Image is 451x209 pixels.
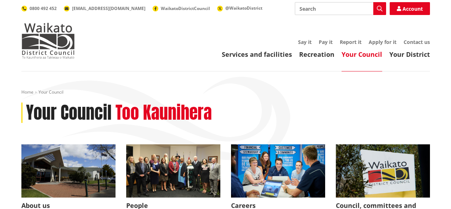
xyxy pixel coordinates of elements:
[389,50,430,59] a: Your District
[369,39,396,45] a: Apply for it
[39,89,63,95] span: Your Council
[225,5,262,11] span: @WaikatoDistrict
[21,89,34,95] a: Home
[153,5,210,11] a: WaikatoDistrictCouncil
[298,39,312,45] a: Say it
[21,23,75,59] img: Waikato District Council - Te Kaunihera aa Takiwaa o Waikato
[126,144,220,198] img: 2022 Council
[299,50,334,59] a: Recreation
[390,2,430,15] a: Account
[319,39,333,45] a: Pay it
[336,144,430,198] img: Waikato-District-Council-sign
[342,50,382,59] a: Your Council
[21,89,430,95] nav: breadcrumb
[30,5,57,11] span: 0800 492 452
[340,39,362,45] a: Report it
[161,5,210,11] span: WaikatoDistrictCouncil
[231,144,325,198] img: Office staff in meeting - Career page
[64,5,145,11] a: [EMAIL_ADDRESS][DOMAIN_NAME]
[404,39,430,45] a: Contact us
[295,2,386,15] input: Search input
[72,5,145,11] span: [EMAIL_ADDRESS][DOMAIN_NAME]
[116,103,212,123] h2: Too Kaunihera
[21,144,116,198] img: WDC Building 0015
[26,103,112,123] h1: Your Council
[222,50,292,59] a: Services and facilities
[217,5,262,11] a: @WaikatoDistrict
[21,5,57,11] a: 0800 492 452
